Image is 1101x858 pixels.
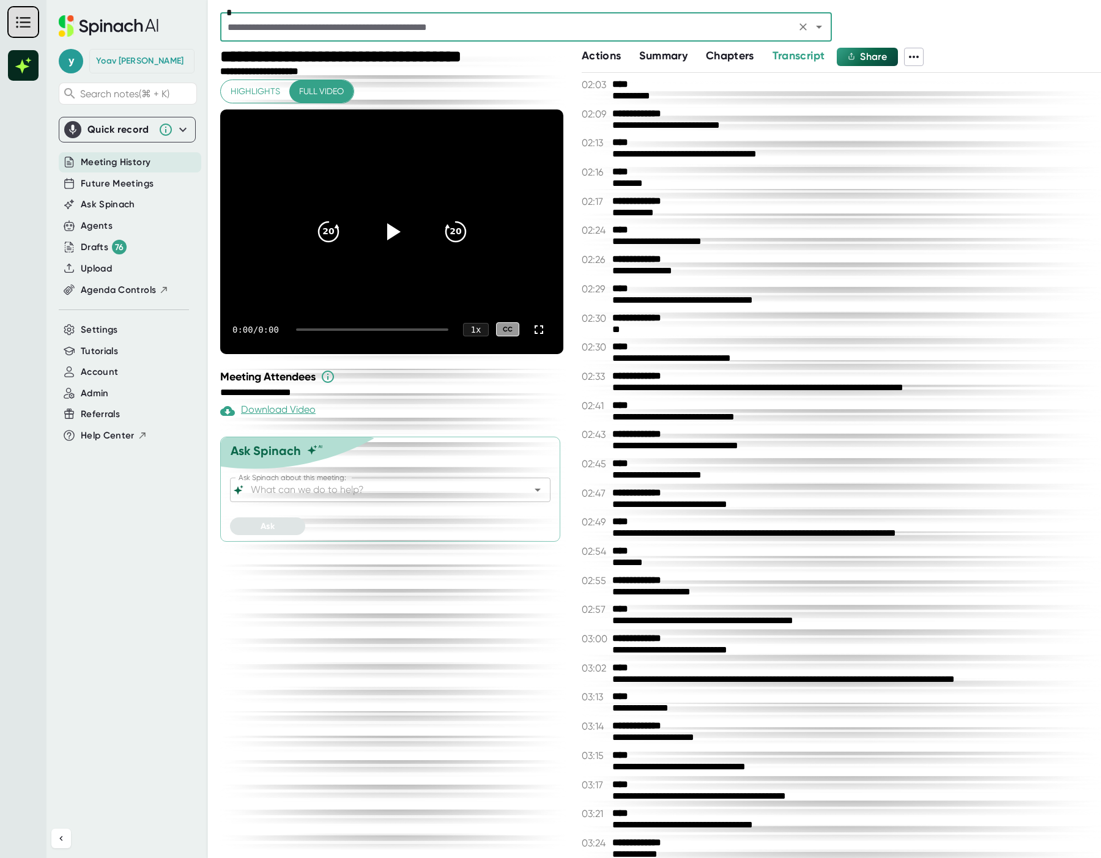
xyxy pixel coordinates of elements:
[860,51,887,62] span: Share
[582,691,609,703] span: 03:13
[232,325,281,335] div: 0:00 / 0:00
[795,18,812,35] button: Clear
[582,108,609,120] span: 02:09
[220,404,316,418] div: Download Video
[81,198,135,212] button: Ask Spinach
[81,429,135,443] span: Help Center
[582,750,609,761] span: 03:15
[582,779,609,791] span: 03:17
[837,48,898,66] button: Share
[299,84,344,99] span: Full video
[582,720,609,732] span: 03:14
[221,80,290,103] button: Highlights
[81,365,118,379] button: Account
[582,48,621,64] button: Actions
[582,429,609,440] span: 02:43
[112,240,127,254] div: 76
[582,196,609,207] span: 02:17
[51,829,71,848] button: Collapse sidebar
[582,604,609,615] span: 02:57
[582,400,609,412] span: 02:41
[582,254,609,265] span: 02:26
[639,49,687,62] span: Summary
[289,80,354,103] button: Full video
[81,283,156,297] span: Agenda Controls
[231,84,280,99] span: Highlights
[582,458,609,470] span: 02:45
[231,443,301,458] div: Ask Spinach
[81,155,150,169] button: Meeting History
[81,177,154,191] button: Future Meetings
[582,166,609,178] span: 02:16
[582,137,609,149] span: 02:13
[261,521,275,531] span: Ask
[706,49,754,62] span: Chapters
[582,575,609,586] span: 02:55
[582,487,609,499] span: 02:47
[706,48,754,64] button: Chapters
[529,481,546,498] button: Open
[87,124,152,136] div: Quick record
[582,313,609,324] span: 02:30
[810,18,828,35] button: Open
[96,56,183,67] div: Yoav Grossman
[81,407,120,421] button: Referrals
[582,662,609,674] span: 03:02
[582,341,609,353] span: 02:30
[220,369,566,384] div: Meeting Attendees
[773,48,825,64] button: Transcript
[582,224,609,236] span: 02:24
[81,240,127,254] button: Drafts 76
[582,837,609,849] span: 03:24
[81,240,127,254] div: Drafts
[496,322,519,336] div: CC
[639,48,687,64] button: Summary
[64,117,190,142] div: Quick record
[81,344,118,358] button: Tutorials
[582,79,609,91] span: 02:03
[81,429,147,443] button: Help Center
[582,633,609,645] span: 03:00
[81,323,118,337] button: Settings
[582,545,609,557] span: 02:54
[81,386,109,401] button: Admin
[582,49,621,62] span: Actions
[81,283,169,297] button: Agenda Controls
[582,808,609,819] span: 03:21
[230,517,305,535] button: Ask
[582,516,609,528] span: 02:49
[81,219,113,233] button: Agents
[463,323,489,336] div: 1 x
[582,371,609,382] span: 02:33
[582,283,609,295] span: 02:29
[59,49,83,73] span: y
[773,49,825,62] span: Transcript
[248,481,511,498] input: What can we do to help?
[81,262,112,276] button: Upload
[80,88,193,100] span: Search notes (⌘ + K)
